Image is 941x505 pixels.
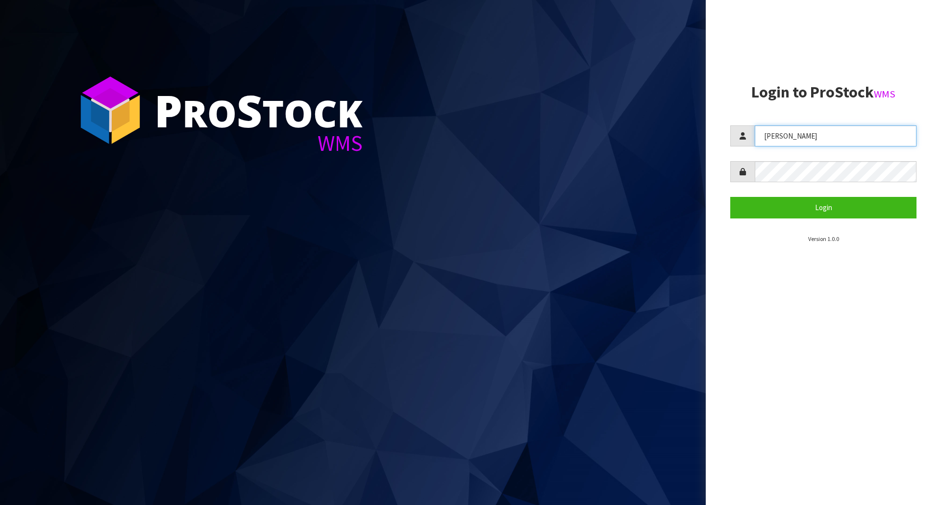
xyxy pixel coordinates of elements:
[808,235,839,242] small: Version 1.0.0
[874,88,895,100] small: WMS
[74,73,147,147] img: ProStock Cube
[237,80,262,140] span: S
[730,197,916,218] button: Login
[730,84,916,101] h2: Login to ProStock
[154,80,182,140] span: P
[154,132,363,154] div: WMS
[154,88,363,132] div: ro tock
[755,125,916,146] input: Username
